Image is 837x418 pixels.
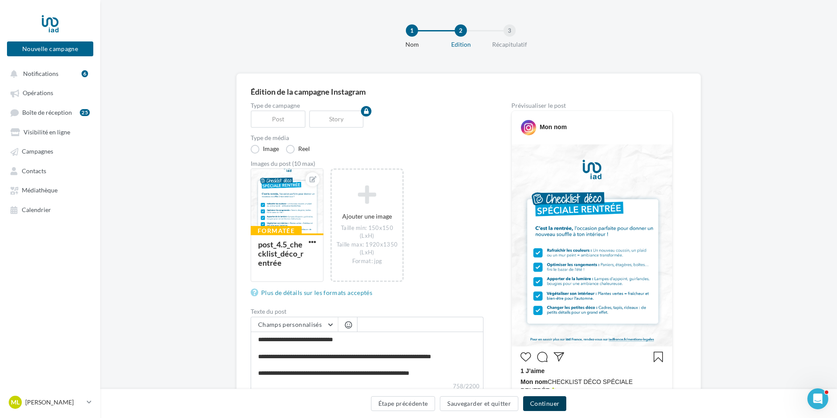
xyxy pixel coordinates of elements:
[807,388,828,409] iframe: Intercom live chat
[251,145,279,154] label: Image
[251,161,483,167] div: Images du post (10 max)
[440,396,518,411] button: Sauvegarder et quitter
[258,321,322,328] span: Champs personnalisés
[554,352,564,362] svg: Partager la publication
[251,135,483,141] label: Type de média
[25,398,83,407] p: [PERSON_NAME]
[80,109,90,116] div: 25
[5,65,92,81] button: Notifications 6
[433,40,489,49] div: Edition
[258,240,303,267] div: post_4.5_checklist_déco_rentrée
[521,378,548,385] span: Mon nom
[251,317,338,332] button: Champs personnalisés
[5,182,95,198] a: Médiathèque
[511,103,673,109] div: Prévisualiser le post
[23,89,53,97] span: Opérations
[521,352,531,362] svg: J’aime
[5,85,95,100] a: Opérations
[406,24,418,37] div: 1
[384,40,440,49] div: Nom
[523,396,566,411] button: Continuer
[7,394,93,411] a: ML [PERSON_NAME]
[537,352,548,362] svg: Commenter
[22,167,46,175] span: Contacts
[504,24,516,37] div: 3
[482,40,538,49] div: Récapitulatif
[653,352,663,362] svg: Enregistrer
[251,103,483,109] label: Type de campagne
[82,70,88,77] div: 6
[455,24,467,37] div: 2
[5,124,95,140] a: Visibilité en ligne
[286,145,310,154] label: Reel
[251,382,483,391] label: 758/2200
[251,88,687,96] div: Édition de la campagne Instagram
[24,128,70,136] span: Visibilité en ligne
[7,41,93,56] button: Nouvelle campagne
[5,202,95,217] a: Calendrier
[251,226,302,236] div: Formatée
[251,308,483,315] label: Texte du post
[5,163,95,178] a: Contacts
[5,104,95,120] a: Boîte de réception25
[22,148,53,155] span: Campagnes
[540,123,567,131] div: Mon nom
[5,143,95,159] a: Campagnes
[23,70,58,77] span: Notifications
[11,398,20,407] span: ML
[22,206,51,213] span: Calendrier
[251,288,376,298] a: Plus de détails sur les formats acceptés
[22,187,58,194] span: Médiathèque
[22,109,72,116] span: Boîte de réception
[521,367,663,377] div: 1 J’aime
[371,396,436,411] button: Étape précédente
